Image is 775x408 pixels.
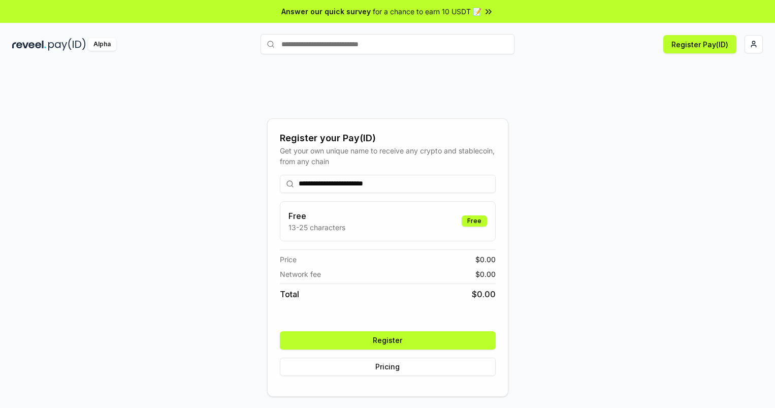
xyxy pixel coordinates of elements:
[280,131,496,145] div: Register your Pay(ID)
[281,6,371,17] span: Answer our quick survey
[373,6,481,17] span: for a chance to earn 10 USDT 📝
[288,210,345,222] h3: Free
[88,38,116,51] div: Alpha
[475,254,496,265] span: $ 0.00
[12,38,46,51] img: reveel_dark
[280,145,496,167] div: Get your own unique name to receive any crypto and stablecoin, from any chain
[280,269,321,279] span: Network fee
[475,269,496,279] span: $ 0.00
[280,288,299,300] span: Total
[288,222,345,233] p: 13-25 characters
[48,38,86,51] img: pay_id
[280,358,496,376] button: Pricing
[472,288,496,300] span: $ 0.00
[280,331,496,350] button: Register
[280,254,297,265] span: Price
[663,35,736,53] button: Register Pay(ID)
[462,215,487,227] div: Free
